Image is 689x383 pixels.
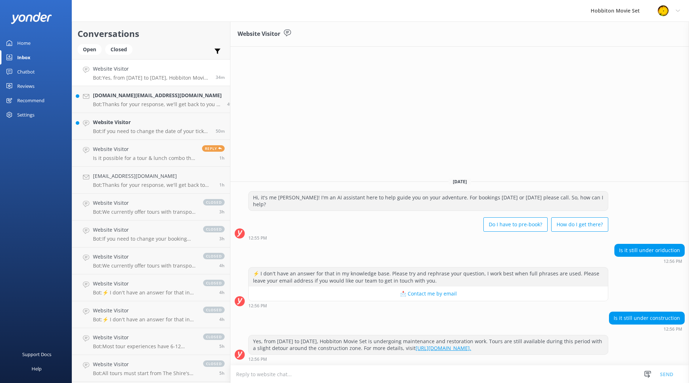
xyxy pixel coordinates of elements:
h3: Website Visitor [238,29,280,39]
span: closed [203,334,225,340]
a: Closed [105,45,136,53]
span: Sep 12 2025 12:56pm (UTC +12:00) Pacific/Auckland [216,74,225,80]
h4: Website Visitor [93,226,196,234]
h4: [DOMAIN_NAME][EMAIL_ADDRESS][DOMAIN_NAME] [93,91,222,99]
a: [DOMAIN_NAME][EMAIL_ADDRESS][DOMAIN_NAME]Bot:Thanks for your response, we'll get back to you as s... [72,86,230,113]
a: Website VisitorBot:We currently offer tours with transport from The Shire's Rest and Matamata isi... [72,247,230,274]
span: closed [203,307,225,313]
p: Is it possible for a tour & lunch combo that is currently listed as fully booked to Have a spot o... [93,155,197,161]
span: Sep 12 2025 09:14am (UTC +12:00) Pacific/Auckland [219,263,225,269]
div: Sep 12 2025 12:55pm (UTC +12:00) Pacific/Auckland [248,235,608,240]
span: Sep 12 2025 07:59am (UTC +12:00) Pacific/Auckland [219,343,225,349]
strong: 12:56 PM [664,259,682,264]
a: [EMAIL_ADDRESS][DOMAIN_NAME]Bot:Thanks for your response, we'll get back to you as soon as we can... [72,167,230,194]
span: closed [203,253,225,259]
span: Reply [202,145,225,152]
p: Bot: If you need to change your booking time, please contact our team at [EMAIL_ADDRESS][DOMAIN_N... [93,236,196,242]
span: Sep 12 2025 12:06pm (UTC +12:00) Pacific/Auckland [219,155,225,161]
h2: Conversations [78,27,225,41]
span: closed [203,226,225,232]
a: Website VisitorBot:If you need to change your booking time, please contact our team at [EMAIL_ADD... [72,221,230,247]
button: Do I have to pre-book? [483,217,548,232]
div: Is it still under oriduction [615,244,684,256]
h4: Website Visitor [93,65,210,73]
div: Is it still under construction [609,312,684,324]
p: Bot: Most tour experiences have 6-12 months availability online. If you wish to book for a date t... [93,343,196,350]
div: Help [32,361,42,376]
span: Sep 12 2025 12:40pm (UTC +12:00) Pacific/Auckland [216,128,225,134]
div: Support Docs [22,347,51,361]
div: Home [17,36,31,50]
span: Sep 12 2025 12:41pm (UTC +12:00) Pacific/Auckland [227,101,236,107]
div: Hi, it's me [PERSON_NAME]! I'm an AI assistant here to help guide you on your adventure. For book... [249,191,608,211]
span: Sep 12 2025 09:05am (UTC +12:00) Pacific/Auckland [219,289,225,295]
div: Open [78,44,102,55]
a: Website VisitorBot:Most tour experiences have 6-12 months availability online. If you wish to boo... [72,328,230,355]
span: [DATE] [449,179,471,185]
strong: 12:56 PM [248,357,267,361]
a: Website VisitorBot:⚡ I don't have an answer for that in my knowledge base. Please try and rephras... [72,274,230,301]
h4: Website Visitor [93,280,196,288]
div: Yes, from [DATE] to [DATE], Hobbiton Movie Set is undergoing maintenance and restoration work. To... [249,335,608,354]
span: Sep 12 2025 10:10am (UTC +12:00) Pacific/Auckland [219,236,225,242]
h4: Website Visitor [93,307,196,315]
div: Recommend [17,93,44,108]
a: Website VisitorBot:We currently offer tours with transport from The Shire's Rest and Matamata isi... [72,194,230,221]
a: Website VisitorBot:⚡ I don't have an answer for that in my knowledge base. Please try and rephras... [72,301,230,328]
p: Bot: Thanks for your response, we'll get back to you as soon as we can during opening hours. [93,182,214,188]
div: Chatbot [17,65,35,79]
p: Bot: Yes, from [DATE] to [DATE], Hobbiton Movie Set is undergoing maintenance and restoration wor... [93,75,210,81]
span: Sep 12 2025 11:35am (UTC +12:00) Pacific/Auckland [219,182,225,188]
button: How do I get there? [551,217,608,232]
a: Website VisitorBot:Yes, from [DATE] to [DATE], Hobbiton Movie Set is undergoing maintenance and r... [72,59,230,86]
div: ⚡ I don't have an answer for that in my knowledge base. Please try and rephrase your question, I ... [249,268,608,287]
h4: Website Visitor [93,360,196,368]
div: Closed [105,44,132,55]
img: 34-1718678798.png [658,5,669,16]
div: Sep 12 2025 12:56pm (UTC +12:00) Pacific/Auckland [614,259,685,264]
p: Bot: If you need to change the date of your ticket, please contact our team at [EMAIL_ADDRESS][DO... [93,128,210,134]
h4: Website Visitor [93,199,196,207]
div: Sep 12 2025 12:56pm (UTC +12:00) Pacific/Auckland [248,356,608,361]
p: Bot: ⚡ I don't have an answer for that in my knowledge base. Please try and rephrase your questio... [93,316,196,323]
span: Sep 12 2025 10:16am (UTC +12:00) Pacific/Auckland [219,209,225,215]
a: Website VisitorBot:All tours must start from The Shire's Rest, as it is the designated departure ... [72,355,230,382]
h4: [EMAIL_ADDRESS][DOMAIN_NAME] [93,172,214,180]
h4: Website Visitor [93,145,197,153]
a: Website VisitorBot:If you need to change the date of your ticket, please contact our team at [EMA... [72,113,230,140]
p: Bot: ⚡ I don't have an answer for that in my knowledge base. Please try and rephrase your questio... [93,289,196,296]
span: Sep 12 2025 08:44am (UTC +12:00) Pacific/Auckland [219,316,225,322]
h4: Website Visitor [93,253,196,261]
h4: Website Visitor [93,334,196,341]
img: yonder-white-logo.png [11,12,52,24]
div: Inbox [17,50,31,65]
p: Bot: We currently offer tours with transport from The Shire's Rest and Matamata isite only. We do... [93,263,196,269]
p: Bot: Thanks for your response, we'll get back to you as soon as we can during opening hours. [93,101,222,108]
a: Website VisitorIs it possible for a tour & lunch combo that is currently listed as fully booked t... [72,140,230,167]
div: Sep 12 2025 12:56pm (UTC +12:00) Pacific/Auckland [248,303,608,308]
div: Settings [17,108,34,122]
span: closed [203,199,225,205]
strong: 12:56 PM [248,304,267,308]
h4: Website Visitor [93,118,210,126]
span: Sep 12 2025 07:54am (UTC +12:00) Pacific/Auckland [219,370,225,376]
div: Reviews [17,79,34,93]
button: 📩 Contact me by email [249,287,608,301]
strong: 12:55 PM [248,236,267,240]
strong: 12:56 PM [664,327,682,331]
p: Bot: All tours must start from The Shire's Rest, as it is the designated departure point for the ... [93,370,196,377]
div: Sep 12 2025 12:56pm (UTC +12:00) Pacific/Auckland [609,326,685,331]
a: Open [78,45,105,53]
span: closed [203,280,225,286]
span: closed [203,360,225,367]
a: [URL][DOMAIN_NAME]. [416,345,471,351]
p: Bot: We currently offer tours with transport from The Shire's Rest and Matamata isite only. We do... [93,209,196,215]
